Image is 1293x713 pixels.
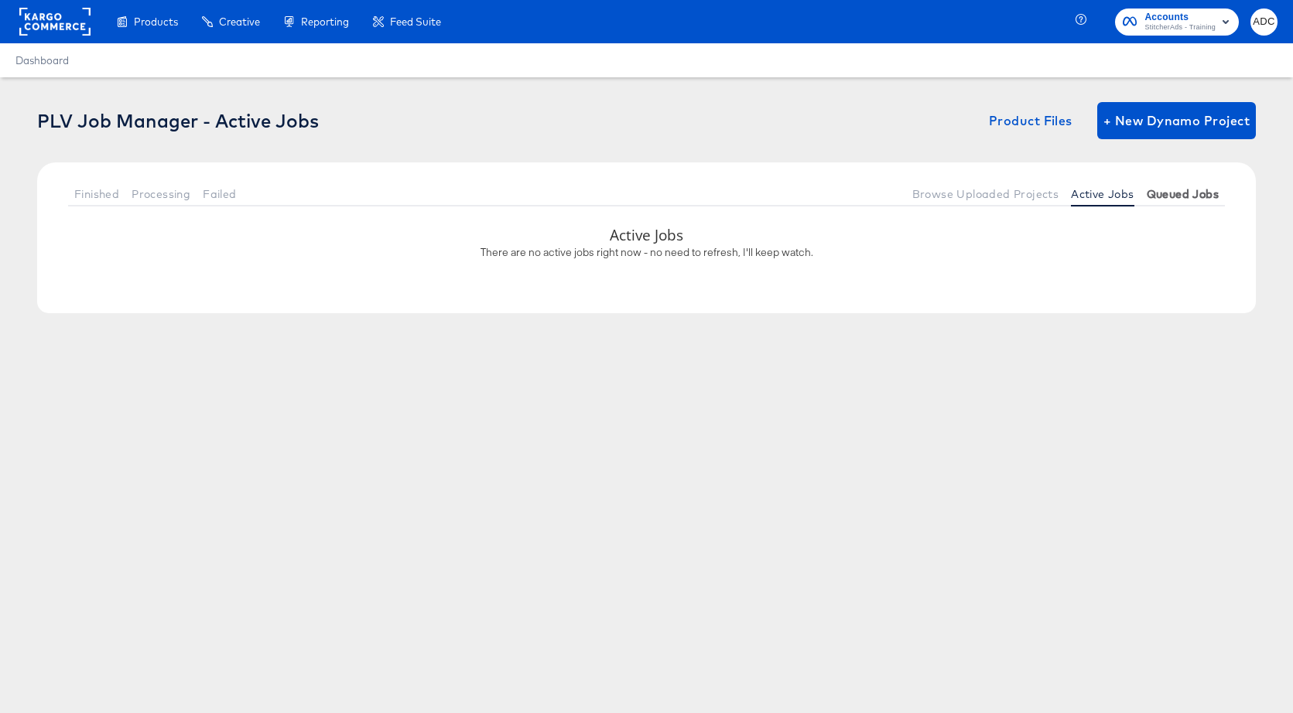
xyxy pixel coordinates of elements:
button: Product Files [983,102,1079,139]
span: Browse Uploaded Projects [912,188,1059,200]
span: Failed [203,188,236,200]
span: Reporting [301,15,349,28]
button: + New Dynamo Project [1097,102,1256,139]
a: Dashboard [15,54,69,67]
span: Queued Jobs [1147,188,1219,200]
h3: Active Jobs [91,225,1202,245]
span: StitcherAds - Training [1144,22,1216,34]
span: Creative [219,15,260,28]
span: Accounts [1144,9,1216,26]
button: AccountsStitcherAds - Training [1115,9,1239,36]
span: Feed Suite [390,15,441,28]
span: Products [134,15,178,28]
div: PLV Job Manager - Active Jobs [37,110,319,131]
button: ADC [1250,9,1278,36]
span: Product Files [989,110,1072,131]
span: Processing [132,188,190,200]
span: ADC [1257,13,1271,31]
p: There are no active jobs right now - no need to refresh, I'll keep watch. [53,245,1240,260]
span: + New Dynamo Project [1103,110,1250,131]
span: Finished [74,188,119,200]
span: Active Jobs [1071,188,1134,200]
